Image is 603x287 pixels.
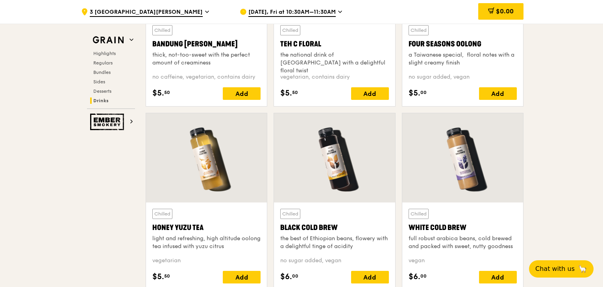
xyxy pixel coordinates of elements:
[280,87,292,99] span: $5.
[280,25,300,35] div: Chilled
[152,209,172,219] div: Chilled
[93,60,113,66] span: Regulars
[90,8,203,17] span: 3 [GEOGRAPHIC_DATA][PERSON_NAME]
[280,271,292,283] span: $6.
[280,73,388,81] div: vegetarian, contains dairy
[90,33,126,47] img: Grain web logo
[164,273,170,279] span: 50
[93,88,111,94] span: Desserts
[409,235,517,250] div: full robust arabica beans, cold brewed and packed with sweet, nutty goodness
[409,25,429,35] div: Chilled
[351,271,389,283] div: Add
[409,257,517,265] div: vegan
[152,39,261,50] div: Bandung [PERSON_NAME]
[90,114,126,130] img: Ember Smokery web logo
[292,273,298,279] span: 00
[152,257,261,265] div: vegetarian
[535,264,575,274] span: Chat with us
[409,222,517,233] div: White Cold Brew
[420,89,427,96] span: 00
[93,70,111,75] span: Bundles
[409,73,517,81] div: no sugar added, vegan
[280,51,388,75] div: the national drink of [GEOGRAPHIC_DATA] with a delightful floral twist
[223,87,261,100] div: Add
[164,89,170,96] span: 50
[409,51,517,67] div: a Taiwanese special, floral notes with a slight creamy finish
[152,222,261,233] div: Honey Yuzu Tea
[409,209,429,219] div: Chilled
[93,79,105,85] span: Sides
[93,98,109,103] span: Drinks
[152,87,164,99] span: $5.
[496,7,514,15] span: $0.00
[280,222,388,233] div: Black Cold Brew
[409,87,420,99] span: $5.
[280,39,388,50] div: Teh C Floral
[280,209,300,219] div: Chilled
[578,264,587,274] span: 🦙
[152,73,261,81] div: no caffeine, vegetarian, contains dairy
[529,260,594,278] button: Chat with us🦙
[479,87,517,100] div: Add
[152,235,261,250] div: light and refreshing, high altitude oolong tea infused with yuzu citrus
[420,273,427,279] span: 00
[152,51,261,67] div: thick, not-too-sweet with the perfect amount of creaminess
[152,271,164,283] span: $5.
[152,25,172,35] div: Chilled
[409,271,420,283] span: $6.
[409,39,517,50] div: Four Seasons Oolong
[280,235,388,250] div: the best of Ethiopian beans, flowery with a delightful tinge of acidity
[223,271,261,283] div: Add
[292,89,298,96] span: 50
[93,51,116,56] span: Highlights
[351,87,389,100] div: Add
[479,271,517,283] div: Add
[248,8,336,17] span: [DATE], Fri at 10:30AM–11:30AM
[280,257,388,265] div: no sugar added, vegan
